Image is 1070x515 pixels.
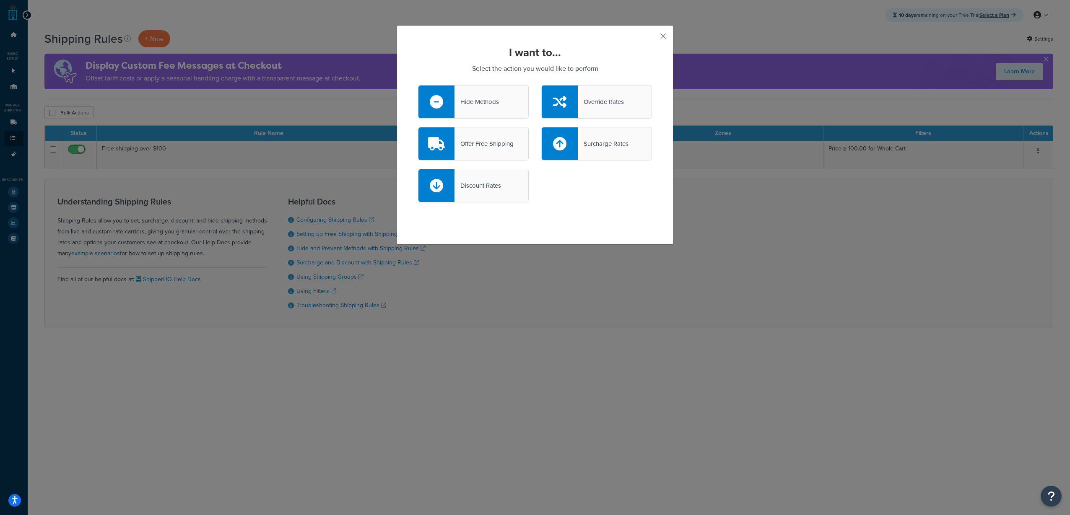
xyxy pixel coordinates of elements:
strong: I want to... [509,44,561,60]
div: Hide Methods [454,96,499,108]
button: Open Resource Center [1041,486,1062,507]
div: Offer Free Shipping [454,138,514,150]
div: Discount Rates [454,180,501,192]
p: Select the action you would like to perform [418,63,652,75]
div: Surcharge Rates [578,138,628,150]
div: Override Rates [578,96,624,108]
